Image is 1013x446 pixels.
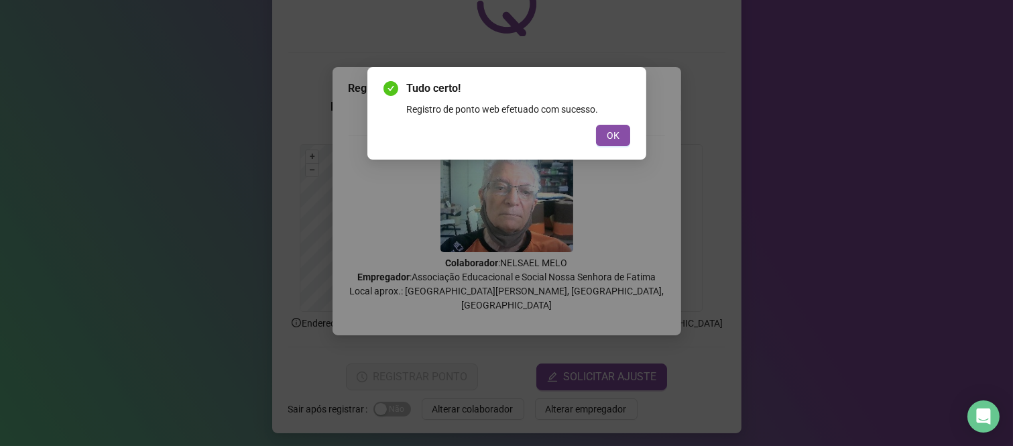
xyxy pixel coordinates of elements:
div: Open Intercom Messenger [967,400,1000,433]
span: Tudo certo! [406,80,630,97]
button: OK [596,125,630,146]
span: check-circle [383,81,398,96]
div: Registro de ponto web efetuado com sucesso. [406,102,630,117]
span: OK [607,128,619,143]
